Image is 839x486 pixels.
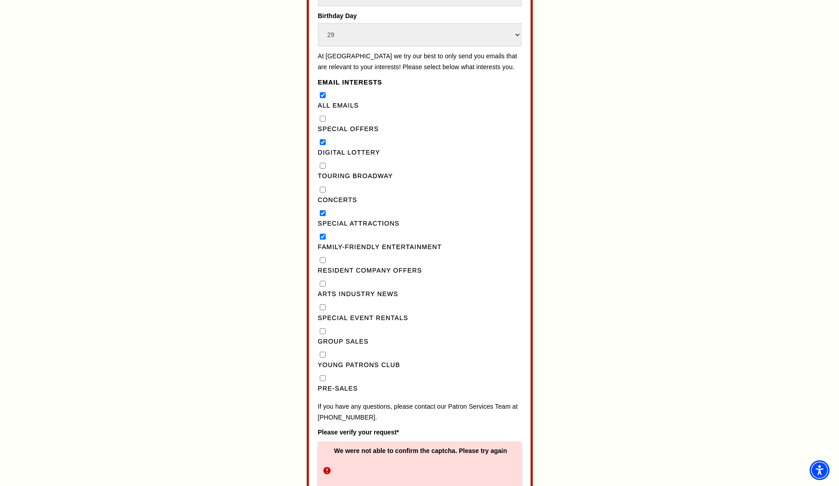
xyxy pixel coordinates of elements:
[318,11,521,21] label: Birthday Day
[318,195,521,206] label: Concerts
[318,265,521,276] label: Resident Company Offers
[318,77,383,88] legend: Email Interests
[318,427,521,437] label: Please verify your request*
[318,51,521,72] p: At [GEOGRAPHIC_DATA] we try our best to only send you emails that are relevant to your interests!...
[318,313,521,324] label: Special Event Rentals
[318,383,521,394] label: Pre-Sales
[318,401,521,423] p: If you have any questions, please contact our Patron Services Team at [PHONE_NUMBER].
[810,460,830,480] div: Accessibility Menu
[318,100,521,111] label: All Emails
[318,218,521,229] label: Special Attractions
[318,336,521,347] label: Group Sales
[318,242,521,253] label: Family-Friendly Entertainment
[318,360,521,371] label: Young Patrons Club
[318,289,521,300] label: Arts Industry News
[318,147,521,158] label: Digital Lottery
[318,171,521,182] label: Touring Broadway
[318,124,521,135] label: Special Offers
